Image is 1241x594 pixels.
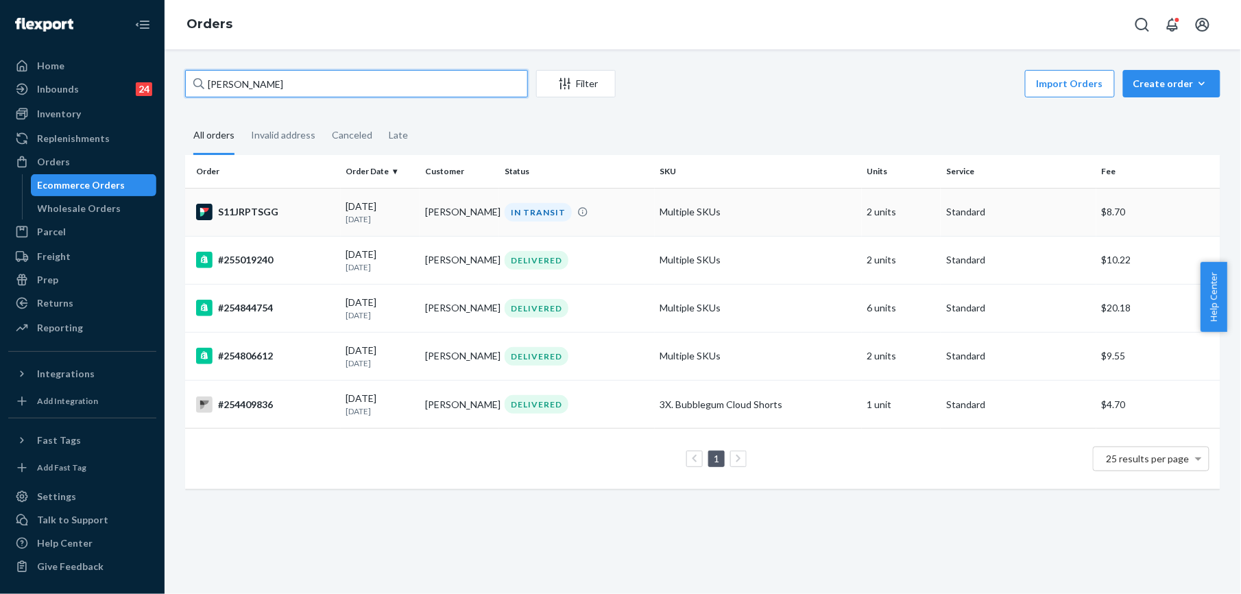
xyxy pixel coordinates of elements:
[8,556,156,578] button: Give Feedback
[37,107,81,121] div: Inventory
[8,246,156,268] a: Freight
[37,433,81,447] div: Fast Tags
[37,296,73,310] div: Returns
[1133,77,1210,91] div: Create order
[251,117,315,153] div: Invalid address
[37,59,64,73] div: Home
[38,178,125,192] div: Ecommerce Orders
[8,363,156,385] button: Integrations
[8,390,156,412] a: Add Integration
[8,269,156,291] a: Prep
[136,82,152,96] div: 24
[499,155,655,188] th: Status
[8,151,156,173] a: Orders
[505,203,572,222] div: IN TRANSIT
[346,309,415,321] p: [DATE]
[8,221,156,243] a: Parcel
[8,292,156,314] a: Returns
[862,381,941,429] td: 1 unit
[655,155,862,188] th: SKU
[505,299,568,318] div: DELIVERED
[37,82,79,96] div: Inbounds
[37,513,108,527] div: Talk to Support
[655,332,862,380] td: Multiple SKUs
[37,536,93,550] div: Help Center
[862,284,941,332] td: 6 units
[8,317,156,339] a: Reporting
[1107,453,1190,464] span: 25 results per page
[196,252,335,268] div: #255019240
[1096,155,1220,188] th: Fee
[505,251,568,270] div: DELIVERED
[420,236,499,284] td: [PERSON_NAME]
[31,198,157,219] a: Wholesale Orders
[37,155,70,169] div: Orders
[505,347,568,366] div: DELIVERED
[37,462,86,473] div: Add Fast Tag
[8,128,156,150] a: Replenishments
[193,117,234,155] div: All orders
[37,273,58,287] div: Prep
[31,174,157,196] a: Ecommerce Orders
[346,296,415,321] div: [DATE]
[8,509,156,531] a: Talk to Support
[946,398,1091,412] p: Standard
[346,392,415,417] div: [DATE]
[941,155,1096,188] th: Service
[425,165,494,177] div: Customer
[8,103,156,125] a: Inventory
[1129,11,1156,38] button: Open Search Box
[346,405,415,417] p: [DATE]
[346,261,415,273] p: [DATE]
[346,344,415,369] div: [DATE]
[862,236,941,284] td: 2 units
[8,429,156,451] button: Fast Tags
[420,332,499,380] td: [PERSON_NAME]
[176,5,243,45] ol: breadcrumbs
[389,117,408,153] div: Late
[505,395,568,414] div: DELIVERED
[8,78,156,100] a: Inbounds24
[862,332,941,380] td: 2 units
[346,357,415,369] p: [DATE]
[1201,262,1227,332] button: Help Center
[1096,236,1220,284] td: $10.22
[15,18,73,32] img: Flexport logo
[332,117,372,153] div: Canceled
[1159,11,1186,38] button: Open notifications
[1123,70,1220,97] button: Create order
[946,253,1091,267] p: Standard
[8,486,156,508] a: Settings
[862,188,941,236] td: 2 units
[655,188,862,236] td: Multiple SKUs
[8,457,156,479] a: Add Fast Tag
[37,395,98,407] div: Add Integration
[655,284,862,332] td: Multiple SKUs
[946,349,1091,363] p: Standard
[1096,188,1220,236] td: $8.70
[711,453,722,464] a: Page 1 is your current page
[37,321,83,335] div: Reporting
[37,132,110,145] div: Replenishments
[185,70,528,97] input: Search orders
[38,202,121,215] div: Wholesale Orders
[346,200,415,225] div: [DATE]
[946,301,1091,315] p: Standard
[37,225,66,239] div: Parcel
[8,532,156,554] a: Help Center
[420,284,499,332] td: [PERSON_NAME]
[346,213,415,225] p: [DATE]
[341,155,420,188] th: Order Date
[537,77,615,91] div: Filter
[186,16,232,32] a: Orders
[37,367,95,381] div: Integrations
[655,236,862,284] td: Multiple SKUs
[660,398,856,412] div: 3X. Bubblegum Cloud Shorts
[196,348,335,364] div: #254806612
[196,396,335,413] div: #254409836
[346,248,415,273] div: [DATE]
[1096,381,1220,429] td: $4.70
[862,155,941,188] th: Units
[185,155,341,188] th: Order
